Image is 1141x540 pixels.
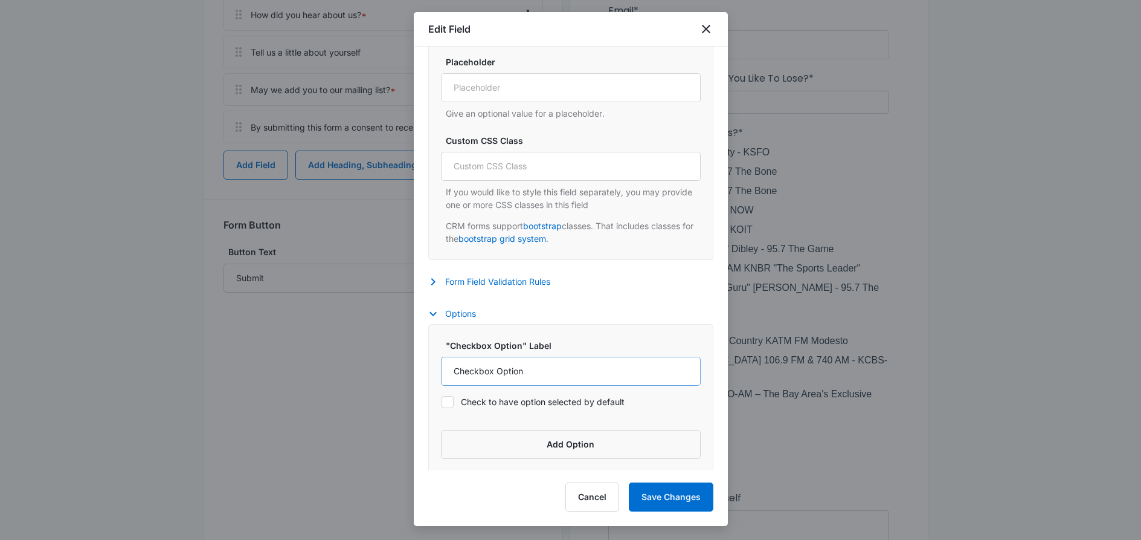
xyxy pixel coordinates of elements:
label: Check to have option selected by default [441,395,701,408]
p: If you would like to style this field separately, you may provide one or more CSS classes in this... [446,186,701,211]
input: Placeholder [441,73,701,102]
button: Options [428,307,488,321]
label: [PERSON_NAME] - 107.7 The Bone [12,400,169,414]
h1: Edit Field [428,22,471,36]
input: Custom CSS Class [441,152,701,181]
button: Cancel [565,483,619,512]
label: Custom CSS Class [446,134,705,147]
label: [PERSON_NAME] "The Guru" [PERSON_NAME] - 95.7 The Game [12,496,281,525]
label: [PERSON_NAME] - 99.7 NOW [12,419,146,434]
button: close [699,22,713,36]
button: Form Field Validation Rules [428,275,562,289]
button: Save Changes [629,483,713,512]
label: [PERSON_NAME] & Getty - KSFO [12,361,161,376]
label: Placeholder [446,56,705,68]
a: bootstrap [523,221,562,231]
label: "Checkbox Option" Label [446,339,705,352]
input: "Checkbox Option" Label [441,357,701,386]
label: [PERSON_NAME] - 96.5 KOIT [12,438,144,453]
button: Add Option [441,430,701,459]
label: [PERSON_NAME] "Dibs" Dibley - 95.7 The Game [12,458,225,472]
p: CRM forms support classes. That includes classes for the . [446,220,701,245]
p: Give an optional value for a placeholder. [446,107,701,120]
a: bootstrap grid system [458,233,546,244]
label: [PERSON_NAME] - 107.7 The Bone [12,380,169,395]
label: [PERSON_NAME] - 680 AM KNBR "The Sports Leader" [12,477,252,492]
